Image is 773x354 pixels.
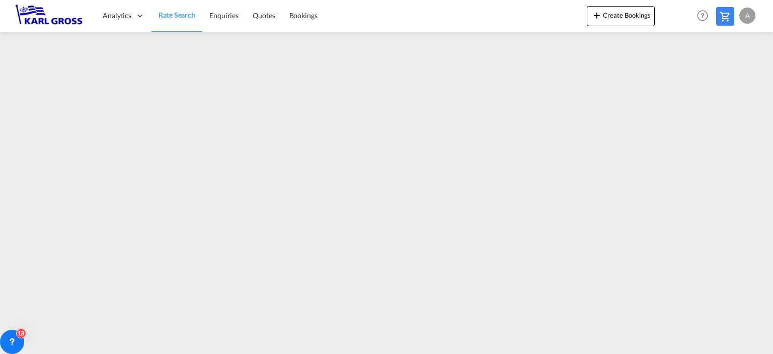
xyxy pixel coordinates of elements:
[209,11,239,20] span: Enquiries
[694,7,716,25] div: Help
[739,8,755,24] div: A
[591,9,603,21] md-icon: icon-plus 400-fg
[103,11,131,21] span: Analytics
[289,11,318,20] span: Bookings
[159,11,195,19] span: Rate Search
[15,5,83,27] img: 3269c73066d711f095e541db4db89301.png
[694,7,711,24] span: Help
[253,11,275,20] span: Quotes
[587,6,655,26] button: icon-plus 400-fgCreate Bookings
